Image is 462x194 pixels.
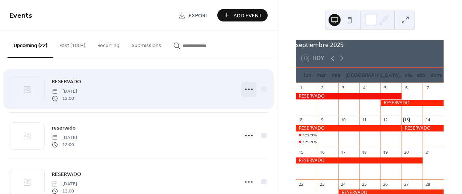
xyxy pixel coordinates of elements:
div: 12 [383,117,388,123]
div: 26 [383,182,388,187]
div: mar. [315,68,330,83]
div: septiembre 2025 [296,40,444,49]
div: 24 [341,182,346,187]
span: [DATE] [52,88,77,95]
div: 21 [425,149,430,155]
div: lun. [302,68,315,83]
div: 14 [425,117,430,123]
div: RESERVADO [296,157,422,164]
div: 15 [298,149,304,155]
div: RESERVADO [401,125,444,131]
a: RESERVADO [52,170,81,179]
div: 10 [341,117,346,123]
button: Add Event [217,9,268,21]
div: 13 [404,117,409,123]
div: RESERVADO [296,93,401,99]
span: Add Event [233,12,262,20]
div: RESERVADO [296,125,401,131]
span: 12:00 [52,141,77,148]
div: 9 [319,117,325,123]
a: reservado [52,124,76,132]
button: Past (100+) [53,31,91,57]
div: 11 [362,117,367,123]
button: Upcoming (22) [8,31,53,58]
span: reservado [52,124,76,132]
span: RESERVADO [52,78,81,86]
div: 5 [383,85,388,91]
a: Export [173,9,214,21]
span: [DATE] [52,134,77,141]
div: 16 [319,149,325,155]
a: RESERVADO [52,77,81,86]
div: 1 [298,85,304,91]
button: Submissions [126,31,167,57]
div: [DEMOGRAPHIC_DATA]. [344,68,403,83]
div: 6 [404,85,409,91]
div: 28 [425,182,430,187]
span: RESERVADO [52,171,81,179]
div: 3 [341,85,346,91]
span: 12:00 [52,95,77,102]
span: Events [9,8,32,23]
button: Recurring [91,31,126,57]
div: vie. [403,68,415,83]
div: 23 [319,182,325,187]
div: reservado [303,132,324,138]
div: 18 [362,149,367,155]
div: 25 [362,182,367,187]
div: reservado [296,139,317,145]
div: 4 [362,85,367,91]
div: mié. [330,68,344,83]
div: 2 [319,85,325,91]
span: Export [189,12,209,20]
div: reservado [303,139,324,145]
div: sáb. [415,68,429,83]
div: dom. [429,68,444,83]
div: 17 [341,149,346,155]
div: reservado [296,132,317,138]
div: 8 [298,117,304,123]
div: 27 [404,182,409,187]
div: 22 [298,182,304,187]
div: 20 [404,149,409,155]
div: RESERVADO [380,100,444,106]
span: [DATE] [52,181,77,188]
div: 7 [425,85,430,91]
div: 19 [383,149,388,155]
